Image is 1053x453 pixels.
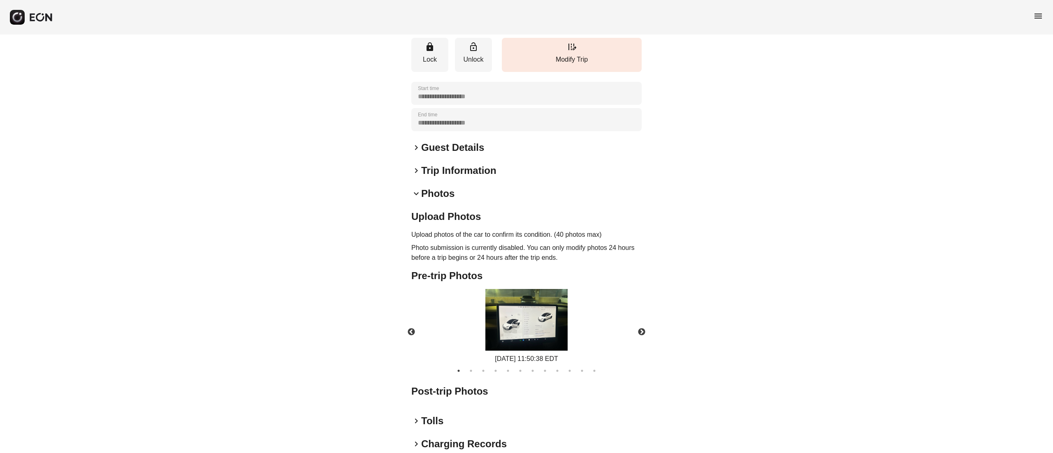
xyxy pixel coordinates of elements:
button: 5 [504,367,512,375]
button: 8 [541,367,549,375]
button: 9 [553,367,561,375]
div: [DATE] 11:50:38 EDT [485,354,568,364]
button: 7 [529,367,537,375]
button: Modify Trip [502,38,642,72]
h2: Pre-trip Photos [411,269,642,282]
span: keyboard_arrow_down [411,189,421,199]
h2: Upload Photos [411,210,642,223]
p: Modify Trip [506,55,638,65]
h2: Charging Records [421,437,507,451]
button: 6 [516,367,524,375]
button: 12 [590,367,598,375]
h2: Trip Information [421,164,496,177]
button: 10 [566,367,574,375]
p: Upload photos of the car to confirm its condition. (40 photos max) [411,230,642,240]
button: Previous [397,318,426,347]
h2: Tolls [421,414,443,428]
span: edit_road [567,42,577,52]
button: Next [627,318,656,347]
span: keyboard_arrow_right [411,439,421,449]
button: 4 [492,367,500,375]
button: 11 [578,367,586,375]
button: 2 [467,367,475,375]
h2: Post-trip Photos [411,385,642,398]
p: Lock [415,55,444,65]
img: https://fastfleet.me/rails/active_storage/blobs/redirect/eyJfcmFpbHMiOnsibWVzc2FnZSI6IkJBaHBBM0ZB... [485,289,568,351]
button: 3 [479,367,487,375]
button: Unlock [455,38,492,72]
span: menu [1033,11,1043,21]
span: lock [425,42,435,52]
h2: Photos [421,187,455,200]
button: Lock [411,38,448,72]
span: keyboard_arrow_right [411,166,421,176]
span: lock_open [469,42,478,52]
p: Unlock [459,55,488,65]
h2: Guest Details [421,141,484,154]
p: Photo submission is currently disabled. You can only modify photos 24 hours before a trip begins ... [411,243,642,263]
span: keyboard_arrow_right [411,416,421,426]
button: 1 [455,367,463,375]
span: keyboard_arrow_right [411,143,421,153]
